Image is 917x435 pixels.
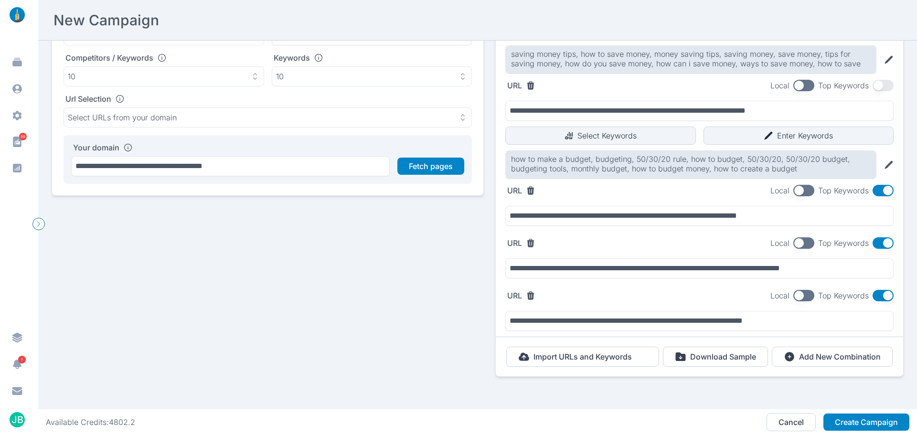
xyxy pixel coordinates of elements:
span: Local [770,238,789,248]
span: Top Keywords [818,238,869,248]
button: Import URLs and Keywords [506,347,659,367]
label: Competitors / Keywords [65,53,153,63]
button: saving money tips, how to save money, money saving tips, saving money, save money, tips for savin... [511,49,871,68]
button: 10 [272,66,472,86]
span: 89 [19,133,27,140]
div: Available Credits: 4802.2 [46,417,135,427]
span: Top Keywords [818,291,869,300]
button: Select Keywords [505,127,696,145]
label: URL [507,186,522,195]
p: 10 [276,72,284,81]
span: Local [770,291,789,300]
label: URL [507,238,522,248]
p: 10 [68,72,75,81]
p: Add New Combination [799,352,881,361]
button: how to make a budget, budgeting, 50/30/20 rule, how to budget, 50/30/20, 50/30/20 budget, budgeti... [511,154,871,173]
label: Url Selection [65,94,111,104]
button: Fetch pages [397,158,464,175]
span: Local [770,186,789,195]
span: Top Keywords [818,81,869,90]
label: URL [507,81,522,90]
p: Select URLs from your domain [68,113,177,122]
button: Create Campaign [823,414,909,431]
label: Keywords [274,53,310,63]
label: Your domain [73,143,119,152]
label: URL [507,291,522,300]
button: Download Sample [663,347,768,367]
button: Enter Keywords [704,127,894,145]
button: Add New Combination [772,347,893,367]
button: Cancel [767,413,816,431]
button: 10 [64,66,264,86]
img: linklaunch_small.2ae18699.png [6,7,29,22]
button: Select URLs from your domain [64,107,472,127]
h2: New Campaign [53,11,159,29]
span: Local [770,81,789,90]
p: Import URLs and Keywords [533,352,632,361]
span: Top Keywords [818,186,869,195]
